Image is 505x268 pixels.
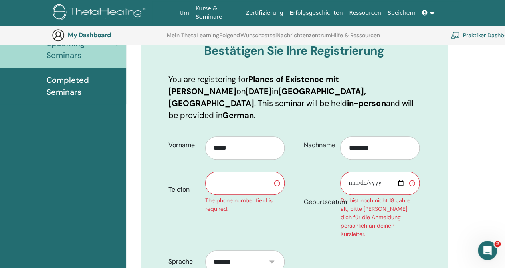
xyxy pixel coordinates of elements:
a: Nachrichtenzentrum [277,32,331,45]
b: [DATE] [246,86,272,96]
a: Erfolgsgeschichten [286,6,346,20]
a: Hilfe & Ressourcen [331,32,380,45]
a: Kurse & Seminare [192,1,242,24]
h3: My Dashboard [68,31,148,39]
span: 2 [494,241,501,247]
img: logo.png [53,4,148,22]
a: Ressourcen [346,6,384,20]
label: Vorname [162,138,205,153]
a: Zertifizierung [242,6,286,20]
a: Um [176,6,192,20]
label: Geburtsdatum [298,194,341,210]
b: German [222,110,254,120]
label: Telefon [162,182,205,197]
label: Nachname [298,138,341,153]
span: Completed Seminars [46,74,120,98]
p: You are registering for on in . This seminar will be held and will be provided in . [168,73,420,121]
b: Planes of Existence mit [PERSON_NAME] [168,74,339,96]
b: in-person [347,98,386,108]
a: Speichern [384,6,419,20]
iframe: Intercom live chat [478,241,497,260]
img: chalkboard-teacher.svg [450,32,460,39]
h3: Bestätigen Sie Ihre Registrierung [168,44,420,58]
a: Mein ThetaLearning [167,32,219,45]
div: Du bist noch nicht 18 Jahre alt, bitte [PERSON_NAME] dich für die Anmeldung persönlich an deinen ... [340,196,420,238]
a: Folgend [219,32,240,45]
div: The phone number field is required. [205,196,285,213]
img: generic-user-icon.jpg [52,29,65,42]
b: [GEOGRAPHIC_DATA], [GEOGRAPHIC_DATA] [168,86,366,108]
a: Wunschzettel [240,32,277,45]
span: Upcoming Seminars [46,37,116,61]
